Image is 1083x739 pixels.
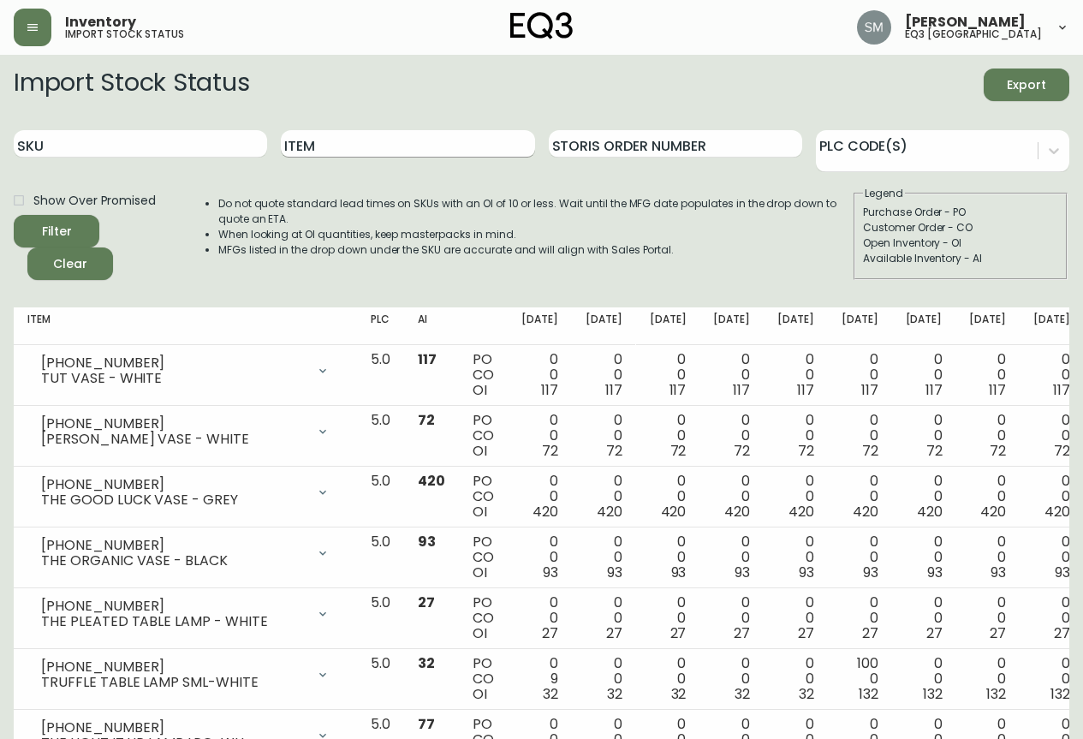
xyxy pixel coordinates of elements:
span: 117 [669,380,687,400]
span: OI [473,502,487,521]
div: THE ORGANIC VASE - BLACK [41,553,306,569]
span: 132 [859,684,878,704]
div: [PERSON_NAME] VASE - WHITE [41,432,306,447]
div: 0 0 [906,352,943,398]
span: Export [997,74,1056,96]
span: 72 [670,441,687,461]
div: 0 0 [969,534,1006,581]
span: 117 [925,380,943,400]
div: 0 0 [777,534,814,581]
span: 32 [543,684,558,704]
th: [DATE] [572,307,636,345]
div: 0 0 [713,474,750,520]
h5: import stock status [65,29,184,39]
th: [DATE] [892,307,956,345]
span: 72 [990,441,1006,461]
button: Export [984,69,1069,101]
span: 77 [418,714,435,734]
div: [PHONE_NUMBER] [41,599,306,614]
span: 72 [926,441,943,461]
div: 100 0 [842,656,878,702]
div: 0 0 [777,595,814,641]
div: 0 0 [713,656,750,702]
span: 117 [733,380,750,400]
img: logo [510,12,574,39]
div: 0 0 [586,474,622,520]
span: 27 [734,623,750,643]
div: PO CO [473,413,494,459]
div: 0 0 [906,534,943,581]
span: 27 [990,623,1006,643]
span: 93 [991,563,1006,582]
div: PO CO [473,595,494,641]
div: 0 0 [713,595,750,641]
span: 420 [724,502,750,521]
div: 0 0 [969,474,1006,520]
span: [PERSON_NAME] [905,15,1026,29]
div: 0 0 [713,534,750,581]
h2: Import Stock Status [14,69,249,101]
span: 93 [1055,563,1070,582]
th: [DATE] [764,307,828,345]
span: 420 [853,502,878,521]
span: OI [473,441,487,461]
span: OI [473,563,487,582]
div: PO CO [473,656,494,702]
span: 27 [542,623,558,643]
li: When looking at OI quantities, keep masterpacks in mind. [218,227,852,242]
h5: eq3 [GEOGRAPHIC_DATA] [905,29,1042,39]
span: 93 [735,563,750,582]
div: 0 0 [521,534,558,581]
div: 0 0 [650,474,687,520]
div: 0 0 [713,413,750,459]
span: 117 [861,380,878,400]
div: 0 0 [969,656,1006,702]
span: 420 [533,502,558,521]
span: 27 [606,623,622,643]
div: 0 0 [586,413,622,459]
div: 0 0 [906,595,943,641]
span: Show Over Promised [33,192,156,210]
div: 0 0 [650,656,687,702]
div: 0 0 [586,352,622,398]
div: PO CO [473,474,494,520]
div: 0 0 [650,413,687,459]
span: 32 [735,684,750,704]
td: 5.0 [357,649,404,710]
span: 27 [1054,623,1070,643]
span: 27 [926,623,943,643]
span: 32 [418,653,435,673]
th: PLC [357,307,404,345]
th: [DATE] [955,307,1020,345]
span: 420 [1044,502,1070,521]
div: TUT VASE - WHITE [41,371,306,386]
div: Open Inventory - OI [863,235,1058,251]
span: 420 [418,471,445,491]
div: 0 0 [969,352,1006,398]
li: MFGs listed in the drop down under the SKU are accurate and will align with Sales Portal. [218,242,852,258]
div: 0 0 [842,595,878,641]
span: 420 [597,502,622,521]
span: 132 [923,684,943,704]
div: 0 0 [777,656,814,702]
span: OI [473,623,487,643]
div: [PHONE_NUMBER]THE PLEATED TABLE LAMP - WHITE [27,595,343,633]
td: 5.0 [357,588,404,649]
span: 93 [607,563,622,582]
span: 93 [418,532,436,551]
span: 32 [799,684,814,704]
div: [PHONE_NUMBER] [41,416,306,432]
button: Clear [27,247,113,280]
div: 0 0 [1033,474,1070,520]
span: 117 [989,380,1006,400]
div: 0 0 [906,474,943,520]
span: 117 [605,380,622,400]
div: [PHONE_NUMBER] [41,477,306,492]
div: [PHONE_NUMBER] [41,720,306,736]
th: [DATE] [636,307,700,345]
span: Inventory [65,15,136,29]
th: [DATE] [699,307,764,345]
div: [PHONE_NUMBER] [41,355,306,371]
div: 0 0 [777,352,814,398]
span: 93 [927,563,943,582]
